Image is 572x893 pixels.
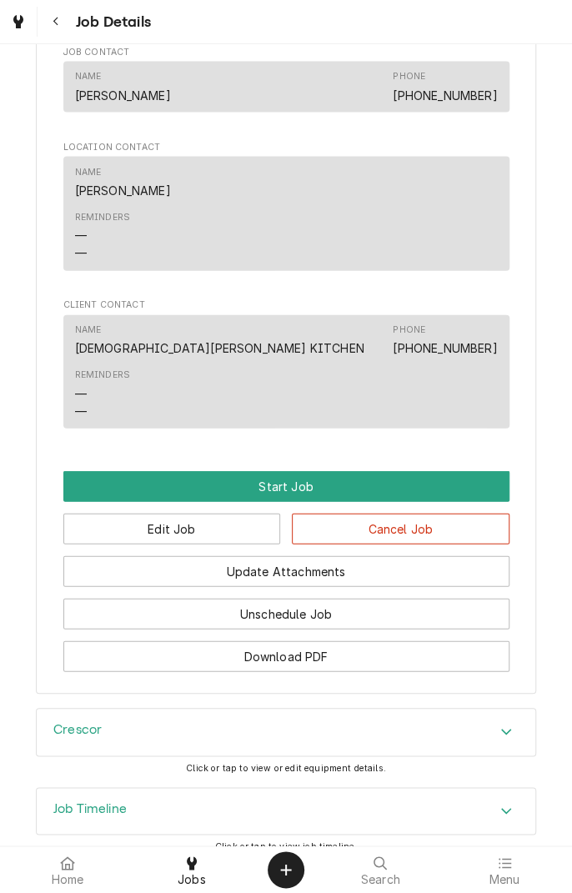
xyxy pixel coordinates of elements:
[63,157,509,271] div: Contact
[63,599,509,630] button: Unschedule Job
[63,315,509,437] div: Client Contact List
[63,641,509,672] button: Download PDF
[37,788,535,835] div: Accordion Header
[75,182,171,199] div: [PERSON_NAME]
[3,7,33,37] a: Go to Jobs
[393,324,425,337] div: Phone
[292,514,509,544] button: Cancel Job
[75,385,87,403] div: —
[63,587,509,630] div: Button Group Row
[75,211,130,262] div: Reminders
[361,873,400,886] span: Search
[75,166,102,179] div: Name
[37,788,535,835] button: Accordion Details Expand Trigger
[71,11,151,33] span: Job Details
[63,556,509,587] button: Update Attachments
[393,70,497,103] div: Phone
[36,708,536,756] div: Crescor
[393,324,497,357] div: Phone
[75,70,171,103] div: Name
[63,141,509,278] div: Location Contact
[75,244,87,262] div: —
[75,166,171,199] div: Name
[186,763,386,774] span: Click or tap to view or edit equipment details.
[319,850,442,890] a: Search
[75,87,171,104] div: [PERSON_NAME]
[63,630,509,672] div: Button Group Row
[131,850,253,890] a: Jobs
[489,873,519,886] span: Menu
[393,70,425,83] div: Phone
[178,873,206,886] span: Jobs
[63,471,509,502] button: Start Job
[63,46,509,59] span: Job Contact
[75,403,87,420] div: —
[75,339,364,357] div: [DEMOGRAPHIC_DATA][PERSON_NAME] KITCHEN
[53,801,127,817] h3: Job Timeline
[63,471,509,502] div: Button Group Row
[75,324,102,337] div: Name
[63,62,509,120] div: Job Contact List
[393,88,497,103] a: [PHONE_NUMBER]
[63,299,509,436] div: Client Contact
[41,7,71,37] button: Navigate back
[75,369,130,382] div: Reminders
[393,341,497,355] a: [PHONE_NUMBER]
[75,227,87,244] div: —
[36,787,536,835] div: Job Timeline
[63,46,509,121] div: Job Contact
[75,70,102,83] div: Name
[37,709,535,755] button: Accordion Details Expand Trigger
[75,211,130,224] div: Reminders
[444,850,566,890] a: Menu
[63,157,509,278] div: Location Contact List
[75,324,364,357] div: Name
[37,709,535,755] div: Accordion Header
[268,851,304,888] button: Create Object
[7,850,129,890] a: Home
[63,502,509,544] div: Button Group Row
[63,141,509,154] span: Location Contact
[75,369,130,419] div: Reminders
[53,722,102,738] h3: Crescor
[63,471,509,672] div: Button Group
[63,544,509,587] div: Button Group Row
[215,841,357,852] span: Click or tap to view job timeline.
[52,873,84,886] span: Home
[63,315,509,429] div: Contact
[63,62,509,113] div: Contact
[63,299,509,312] span: Client Contact
[63,514,281,544] button: Edit Job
